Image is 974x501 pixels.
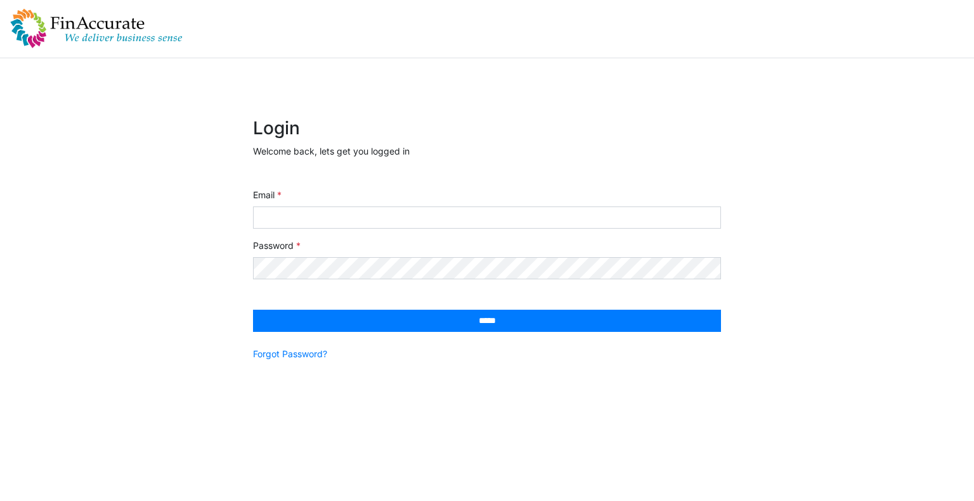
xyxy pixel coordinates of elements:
h2: Login [253,118,721,139]
label: Email [253,188,282,201]
label: Password [253,239,301,252]
p: Welcome back, lets get you logged in [253,144,721,158]
img: spp logo [10,8,183,49]
a: Forgot Password? [253,347,327,360]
